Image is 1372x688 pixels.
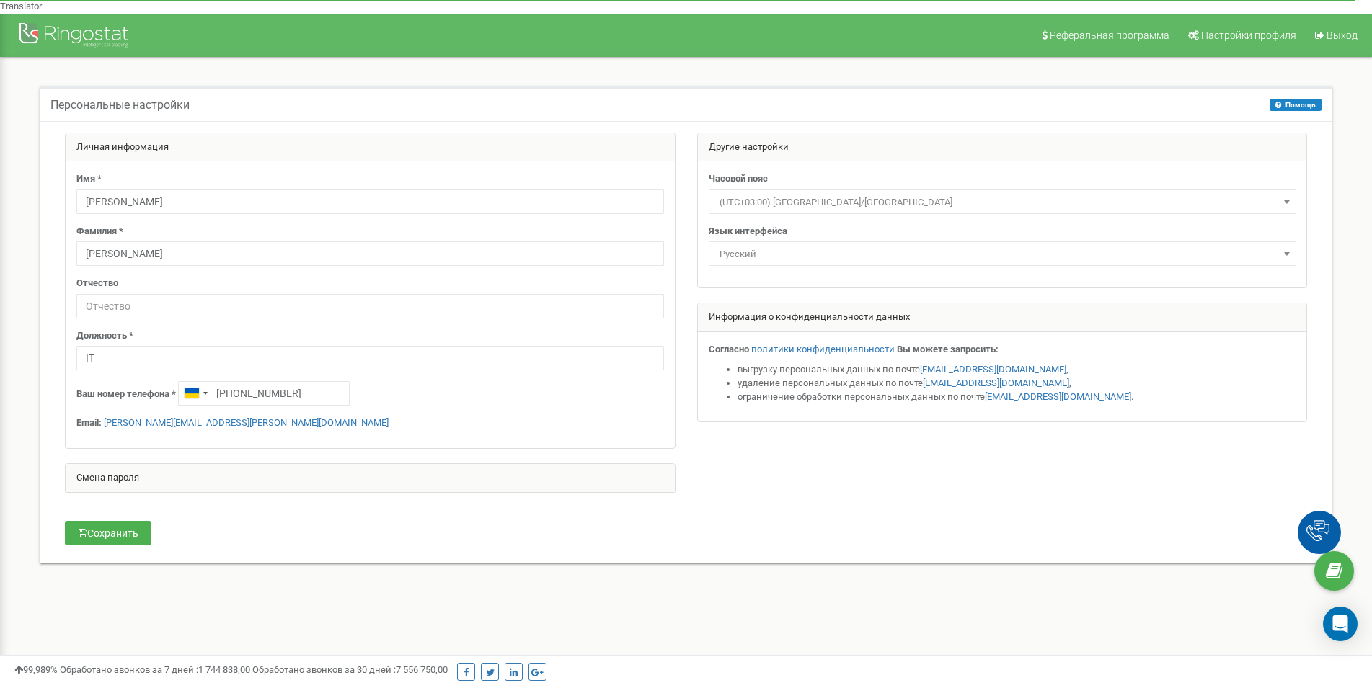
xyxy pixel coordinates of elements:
span: (UTC+03:00) Europe/Kiev [709,189,1296,214]
a: Реферальная программа [1032,14,1177,57]
div: Информация о конфиденциальности данных [698,303,1307,332]
span: Реферальная программа [1050,30,1169,41]
a: [PERSON_NAME][EMAIL_ADDRESS][PERSON_NAME][DOMAIN_NAME] [104,417,389,428]
span: Обработано звонков за 7 дней : [60,664,250,675]
label: Должность * [76,329,133,343]
input: Имя [76,189,664,214]
label: Часовой пояс [709,172,768,186]
label: Ваш номер телефона * [76,388,176,401]
input: Должность [76,346,664,370]
span: Русский [709,241,1296,266]
input: +1-800-555-55-55 [178,381,350,406]
button: Помощь [1270,99,1322,111]
span: Обработано звонков за 30 дней : [252,664,448,675]
div: Open Intercom Messenger [1323,607,1358,641]
div: Смена пароля [66,464,675,493]
label: Имя * [76,172,102,186]
label: Фамилия * [76,225,123,238]
label: Отчество [76,277,118,290]
li: выгрузку персональных данных по почте , [738,363,1296,377]
div: Личная информация [66,133,675,162]
strong: Согласно [709,344,749,354]
span: Русский [714,244,1291,264]
u: 1 744 838,00 [198,664,250,675]
span: (UTC+03:00) Europe/Kiev [714,192,1291,213]
input: Фамилия [76,241,664,266]
span: Настройки профиля [1201,30,1296,41]
a: Выход [1306,14,1365,57]
a: Настройки профиля [1179,14,1304,57]
input: Отчество [76,294,664,318]
span: 99,989% [14,664,58,675]
h5: Персональные настройки [50,99,190,112]
a: [EMAIL_ADDRESS][DOMAIN_NAME] [920,364,1066,375]
li: ограничение обработки персональных данных по почте . [738,390,1296,404]
button: Сохранить [65,521,151,545]
a: политики конфиденциальности [751,344,895,354]
a: [EMAIL_ADDRESS][DOMAIN_NAME] [985,391,1131,402]
a: [EMAIL_ADDRESS][DOMAIN_NAME] [923,377,1069,388]
div: Другие настройки [698,133,1307,162]
div: Telephone country code [179,382,212,405]
label: Язык интерфейса [709,225,787,238]
span: Выход [1327,30,1358,41]
u: 7 556 750,00 [396,664,448,675]
li: удаление персональных данных по почте , [738,377,1296,390]
strong: Email: [76,417,102,428]
strong: Вы можете запросить: [897,344,999,354]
